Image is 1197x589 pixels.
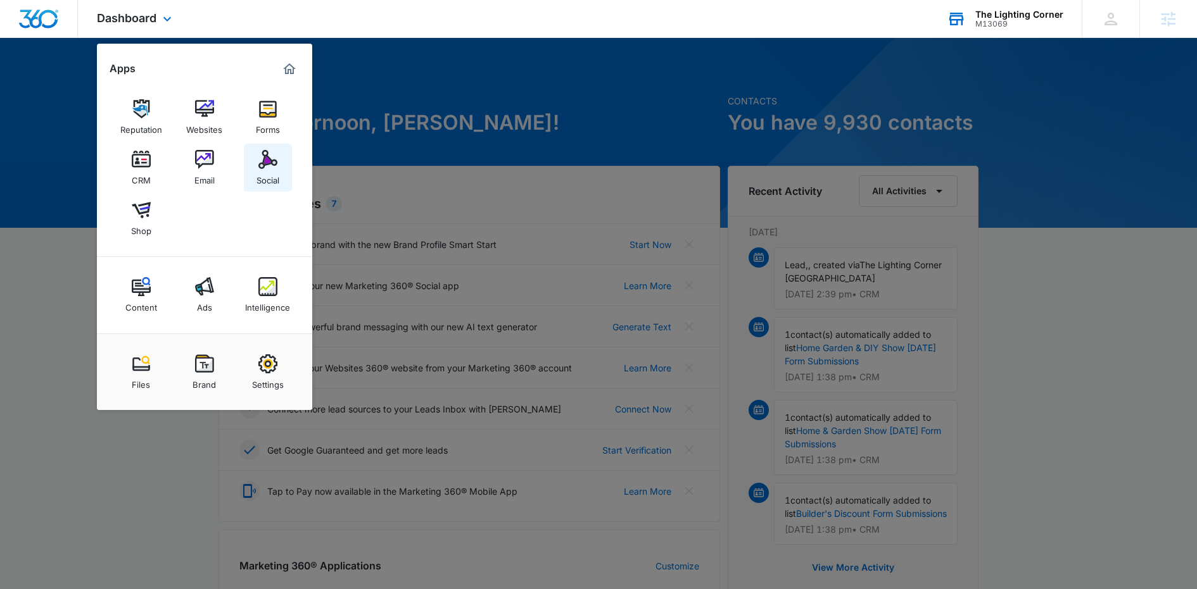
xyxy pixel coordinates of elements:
div: Social [256,169,279,185]
a: Shop [117,194,165,242]
div: Email [194,169,215,185]
div: Content [125,296,157,313]
div: Forms [256,118,280,135]
div: Shop [131,220,151,236]
a: Settings [244,348,292,396]
div: Settings [252,373,284,390]
a: CRM [117,144,165,192]
a: Intelligence [244,271,292,319]
a: Reputation [117,93,165,141]
div: CRM [132,169,151,185]
div: Files [132,373,150,390]
div: Ads [197,296,212,313]
span: Dashboard [97,11,156,25]
a: Forms [244,93,292,141]
div: Websites [186,118,222,135]
a: Content [117,271,165,319]
h2: Apps [110,63,136,75]
a: Marketing 360® Dashboard [279,59,300,79]
div: Reputation [120,118,162,135]
a: Social [244,144,292,192]
div: Brand [193,373,216,390]
div: account name [975,9,1063,20]
div: account id [975,20,1063,28]
a: Email [180,144,229,192]
a: Websites [180,93,229,141]
a: Brand [180,348,229,396]
a: Files [117,348,165,396]
a: Ads [180,271,229,319]
div: Intelligence [245,296,290,313]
